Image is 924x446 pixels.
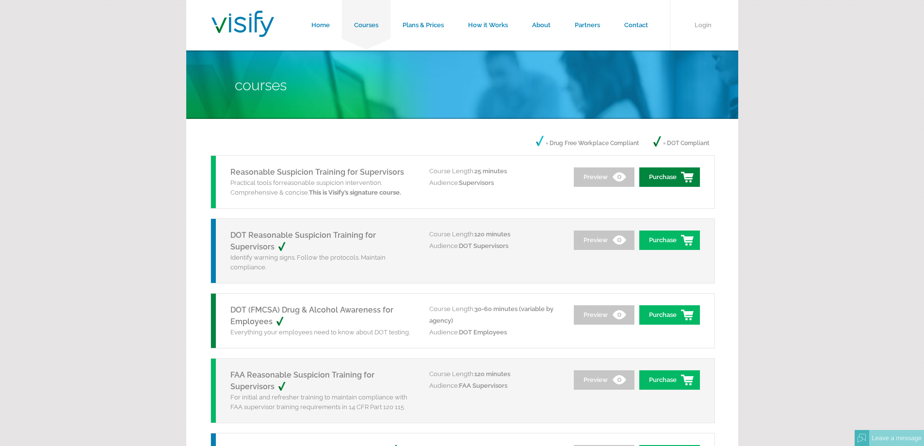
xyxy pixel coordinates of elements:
[230,253,415,272] p: Identify warning signs. Follow the protocols. Maintain compliance.
[429,303,560,327] p: Course Length:
[429,165,560,177] p: Course Length:
[574,305,634,325] a: Preview
[429,327,560,338] p: Audience:
[230,305,393,326] a: DOT (FMCSA) Drug & Alcohol Awareness for Employees
[474,370,510,378] span: 120 minutes
[574,231,634,250] a: Preview
[429,177,560,189] p: Audience:
[429,380,560,392] p: Audience:
[869,430,924,446] div: Leave a message
[459,242,508,249] span: DOT Supervisors
[639,167,700,187] a: Purchase
[230,370,374,391] a: FAA Reasonable Suspicion Training for Supervisors
[474,231,510,238] span: 120 minutes
[574,370,634,390] a: Preview
[230,394,407,411] span: For initial and refresher training to maintain compliance with FAA supervisor training requiremen...
[639,370,700,390] a: Purchase
[230,167,404,177] a: Reasonable Suspicion Training for Supervisors
[639,231,700,250] a: Purchase
[429,240,560,252] p: Audience:
[230,328,415,337] p: Everything your employees need to know about DOT testing.
[211,26,274,40] a: Visify Training
[858,434,866,443] img: Offline
[429,229,560,240] p: Course Length:
[211,11,274,37] img: Visify Training
[235,77,287,94] span: Courses
[639,305,700,325] a: Purchase
[429,305,553,324] span: 30-60 minutes (variable by agency)
[230,178,415,198] p: Practical tools for
[230,179,401,196] span: reasonable suspicion intervention. Comprehensive & concise.
[459,329,507,336] span: DOT Employees
[459,179,494,186] span: Supervisors
[429,368,560,380] p: Course Length:
[653,136,709,150] p: = DOT Compliant
[309,189,401,196] strong: This is Visify’s signature course.
[459,382,507,389] span: FAA Supervisors
[574,167,634,187] a: Preview
[230,231,376,251] a: DOT Reasonable Suspicion Training for Supervisors
[536,136,639,150] p: = Drug Free Workplace Compliant
[474,167,507,175] span: 25 minutes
